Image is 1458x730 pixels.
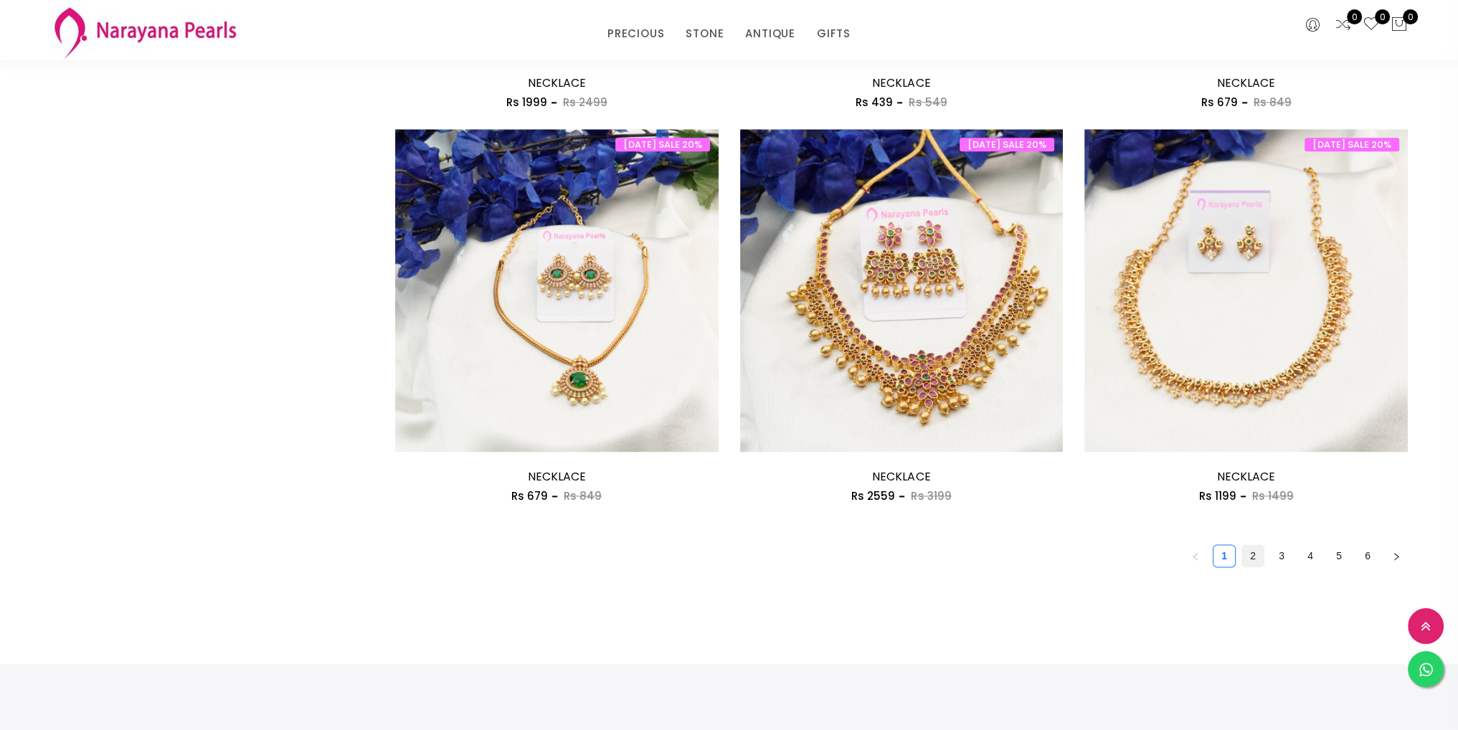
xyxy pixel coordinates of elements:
a: 4 [1300,545,1321,567]
a: 6 [1357,545,1378,567]
a: 0 [1363,16,1380,34]
a: NECKLACE [1217,75,1275,91]
span: 0 [1403,9,1418,24]
button: 0 [1391,16,1408,34]
span: Rs 679 [511,488,548,503]
span: Rs 439 [856,95,893,110]
button: left [1184,544,1207,567]
span: 0 [1375,9,1390,24]
a: GIFTS [817,23,851,44]
a: NECKLACE [872,468,930,485]
li: 4 [1299,544,1322,567]
span: Rs 849 [564,488,602,503]
a: PRECIOUS [607,23,664,44]
li: Previous Page [1184,544,1207,567]
span: Rs 1999 [506,95,547,110]
span: Rs 1199 [1199,488,1236,503]
button: right [1385,544,1408,567]
span: [DATE] SALE 20% [1305,138,1399,151]
a: 0 [1335,16,1352,34]
span: [DATE] SALE 20% [615,138,710,151]
span: Rs 2559 [851,488,895,503]
a: NECKLACE [528,468,586,485]
span: [DATE] SALE 20% [960,138,1054,151]
li: 5 [1327,544,1350,567]
a: 5 [1328,545,1350,567]
li: 1 [1213,544,1236,567]
a: 3 [1271,545,1292,567]
span: Rs 2499 [563,95,607,110]
a: NECKLACE [528,75,586,91]
a: NECKLACE [872,75,930,91]
a: 1 [1213,545,1235,567]
span: Rs 549 [909,95,947,110]
li: 6 [1356,544,1379,567]
span: Rs 1499 [1252,488,1294,503]
li: 2 [1241,544,1264,567]
li: 3 [1270,544,1293,567]
a: ANTIQUE [745,23,795,44]
span: Rs 849 [1254,95,1292,110]
a: STONE [686,23,724,44]
span: Rs 3199 [911,488,951,503]
span: Rs 679 [1201,95,1238,110]
span: 0 [1347,9,1362,24]
a: 2 [1242,545,1264,567]
span: right [1392,552,1401,561]
li: Next Page [1385,544,1408,567]
span: left [1191,552,1200,561]
a: NECKLACE [1217,468,1275,485]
